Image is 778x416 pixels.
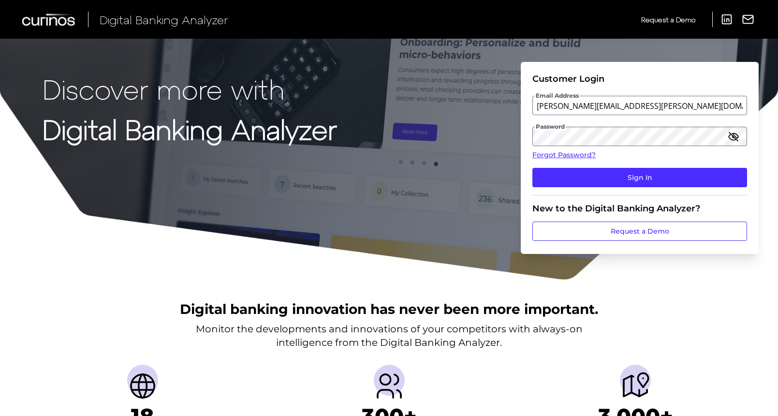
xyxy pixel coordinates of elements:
[180,300,598,318] h2: Digital banking innovation has never been more important.
[620,371,651,401] img: Journeys
[535,92,580,100] span: Email Address
[43,74,337,104] p: Discover more with
[532,168,747,187] button: Sign In
[532,74,747,84] div: Customer Login
[532,222,747,241] a: Request a Demo
[22,14,76,26] img: Curinos
[641,12,695,28] a: Request a Demo
[100,13,228,27] span: Digital Banking Analyzer
[127,371,158,401] img: Countries
[196,322,583,349] p: Monitor the developments and innovations of your competitors with always-on intelligence from the...
[532,203,747,214] div: New to the Digital Banking Analyzer?
[43,113,337,145] strong: Digital Banking Analyzer
[641,15,695,24] span: Request a Demo
[374,371,405,401] img: Providers
[532,150,747,160] a: Forgot Password?
[535,123,566,131] span: Password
